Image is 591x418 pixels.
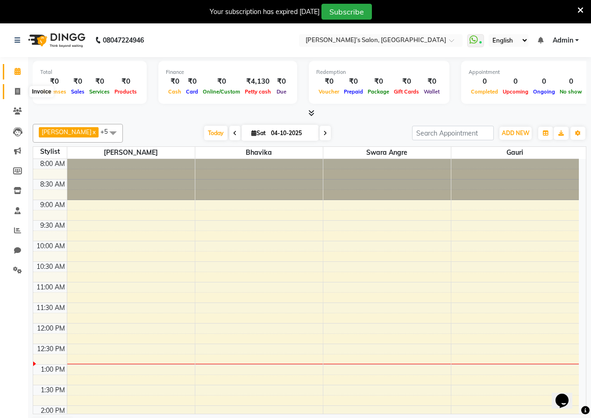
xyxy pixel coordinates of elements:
[112,76,139,87] div: ₹0
[39,406,67,416] div: 2:00 PM
[166,88,184,95] span: Cash
[38,200,67,210] div: 9:00 AM
[499,127,532,140] button: ADD NEW
[67,147,195,159] span: [PERSON_NAME]
[316,88,342,95] span: Voucher
[24,27,88,53] img: logo
[39,365,67,375] div: 1:00 PM
[39,385,67,395] div: 1:30 PM
[365,88,392,95] span: Package
[392,76,421,87] div: ₹0
[103,27,144,53] b: 08047224946
[87,88,112,95] span: Services
[200,88,242,95] span: Online/Custom
[40,76,69,87] div: ₹0
[469,76,500,87] div: 0
[35,324,67,333] div: 12:00 PM
[316,68,442,76] div: Redemption
[274,88,289,95] span: Due
[421,76,442,87] div: ₹0
[69,88,87,95] span: Sales
[242,76,273,87] div: ₹4,130
[35,303,67,313] div: 11:30 AM
[200,76,242,87] div: ₹0
[500,88,531,95] span: Upcoming
[40,68,139,76] div: Total
[38,159,67,169] div: 8:00 AM
[531,88,557,95] span: Ongoing
[531,76,557,87] div: 0
[469,88,500,95] span: Completed
[392,88,421,95] span: Gift Cards
[92,128,96,136] a: x
[42,128,92,136] span: [PERSON_NAME]
[342,76,365,87] div: ₹0
[184,88,200,95] span: Card
[268,126,315,140] input: 2025-10-04
[35,344,67,354] div: 12:30 PM
[100,128,115,135] span: +5
[210,7,320,17] div: Your subscription has expired [DATE]
[421,88,442,95] span: Wallet
[38,180,67,189] div: 8:30 AM
[35,241,67,251] div: 10:00 AM
[557,76,584,87] div: 0
[553,36,573,45] span: Admin
[35,282,67,292] div: 11:00 AM
[204,126,228,140] span: Today
[451,147,579,159] span: Gauri
[33,147,67,157] div: Stylist
[342,88,365,95] span: Prepaid
[273,76,290,87] div: ₹0
[184,76,200,87] div: ₹0
[29,86,53,97] div: Invoice
[69,76,87,87] div: ₹0
[87,76,112,87] div: ₹0
[249,130,268,137] span: Sat
[166,76,184,87] div: ₹0
[112,88,139,95] span: Products
[38,221,67,231] div: 9:30 AM
[500,76,531,87] div: 0
[365,76,392,87] div: ₹0
[242,88,273,95] span: Petty cash
[323,147,451,159] span: Swara Angre
[195,147,323,159] span: Bhavika
[412,126,494,140] input: Search Appointment
[321,4,372,20] button: Subscribe
[502,130,529,137] span: ADD NEW
[557,88,584,95] span: No show
[552,381,582,409] iframe: chat widget
[469,68,584,76] div: Appointment
[166,68,290,76] div: Finance
[316,76,342,87] div: ₹0
[35,262,67,272] div: 10:30 AM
